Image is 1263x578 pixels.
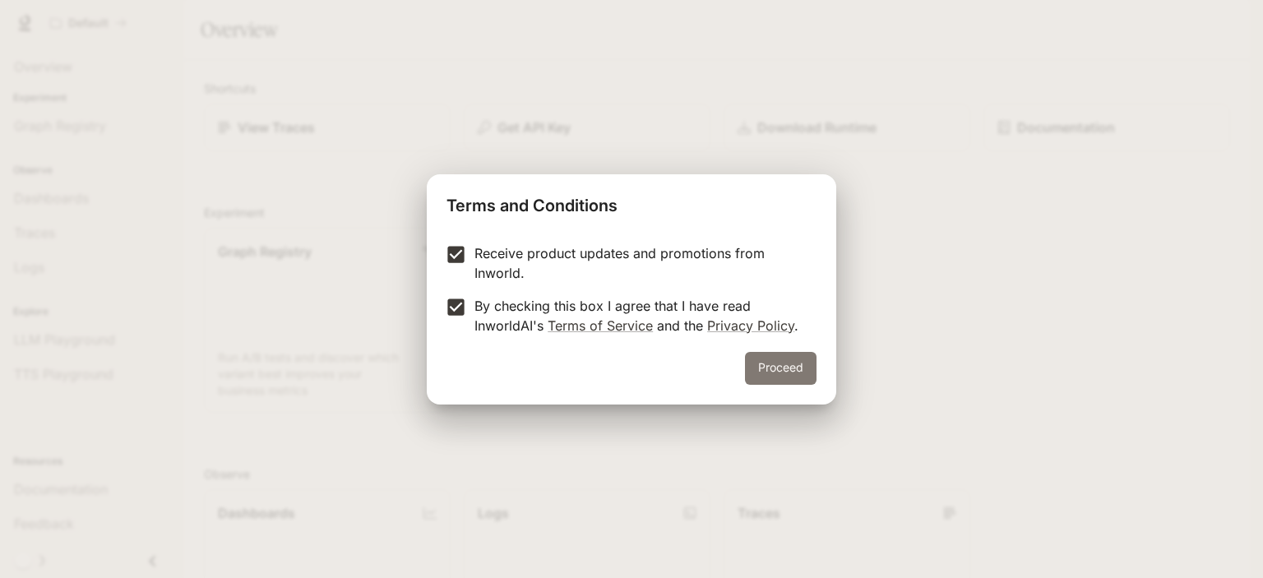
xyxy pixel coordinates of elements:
a: Terms of Service [548,317,653,334]
h2: Terms and Conditions [427,174,836,230]
p: Receive product updates and promotions from Inworld. [474,243,803,283]
button: Proceed [745,352,817,385]
a: Privacy Policy [707,317,794,334]
p: By checking this box I agree that I have read InworldAI's and the . [474,296,803,335]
